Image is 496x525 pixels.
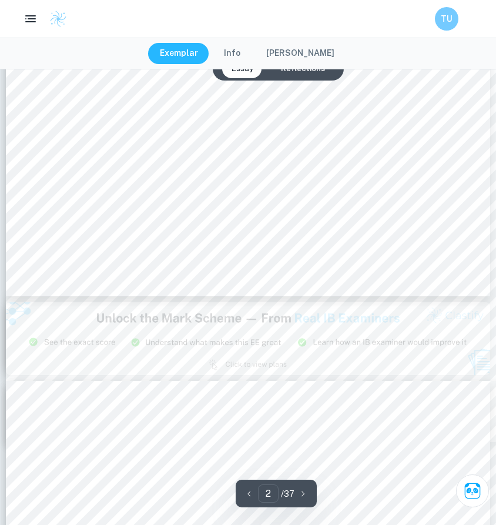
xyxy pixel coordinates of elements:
img: Clastify logo [49,10,67,28]
button: [PERSON_NAME] [254,43,346,64]
p: / 37 [281,487,294,500]
button: Exemplar [148,43,210,64]
h6: TU [440,12,454,25]
button: Ask Clai [456,474,489,507]
a: Clastify logo [42,10,67,28]
button: TU [435,7,458,31]
button: Info [212,43,252,64]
